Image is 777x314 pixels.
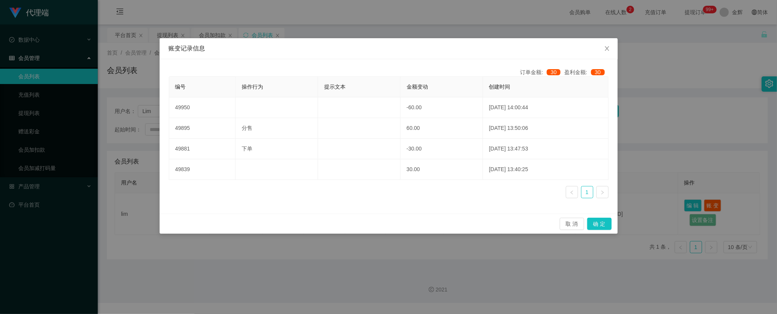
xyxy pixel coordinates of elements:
td: [DATE] 13:47:53 [483,139,609,159]
td: 49895 [169,118,236,139]
div: 账变记录信息 [169,44,609,53]
span: 金额变动 [407,84,428,90]
td: 30.00 [401,159,483,180]
td: [DATE] 13:40:25 [483,159,609,180]
a: 1 [582,186,593,198]
td: 60.00 [401,118,483,139]
td: [DATE] 14:00:44 [483,97,609,118]
li: 下一页 [596,186,609,198]
span: 30 [591,69,605,75]
span: 编号 [175,84,186,90]
li: 上一页 [566,186,578,198]
i: 图标: left [570,190,574,195]
button: 确 定 [587,218,612,230]
i: 图标: close [604,45,610,52]
td: 下单 [236,139,318,159]
td: 分售 [236,118,318,139]
td: -30.00 [401,139,483,159]
button: Close [596,38,618,60]
td: 49950 [169,97,236,118]
button: 取 消 [560,218,584,230]
td: [DATE] 13:50:06 [483,118,609,139]
td: 49881 [169,139,236,159]
div: 盈利金额: [564,68,608,76]
span: 30 [547,69,561,75]
span: 创建时间 [489,84,510,90]
td: 49839 [169,159,236,180]
td: -60.00 [401,97,483,118]
span: 操作行为 [242,84,263,90]
i: 图标: right [600,190,605,195]
span: 提示文本 [324,84,346,90]
div: 订单金额: [520,68,564,76]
